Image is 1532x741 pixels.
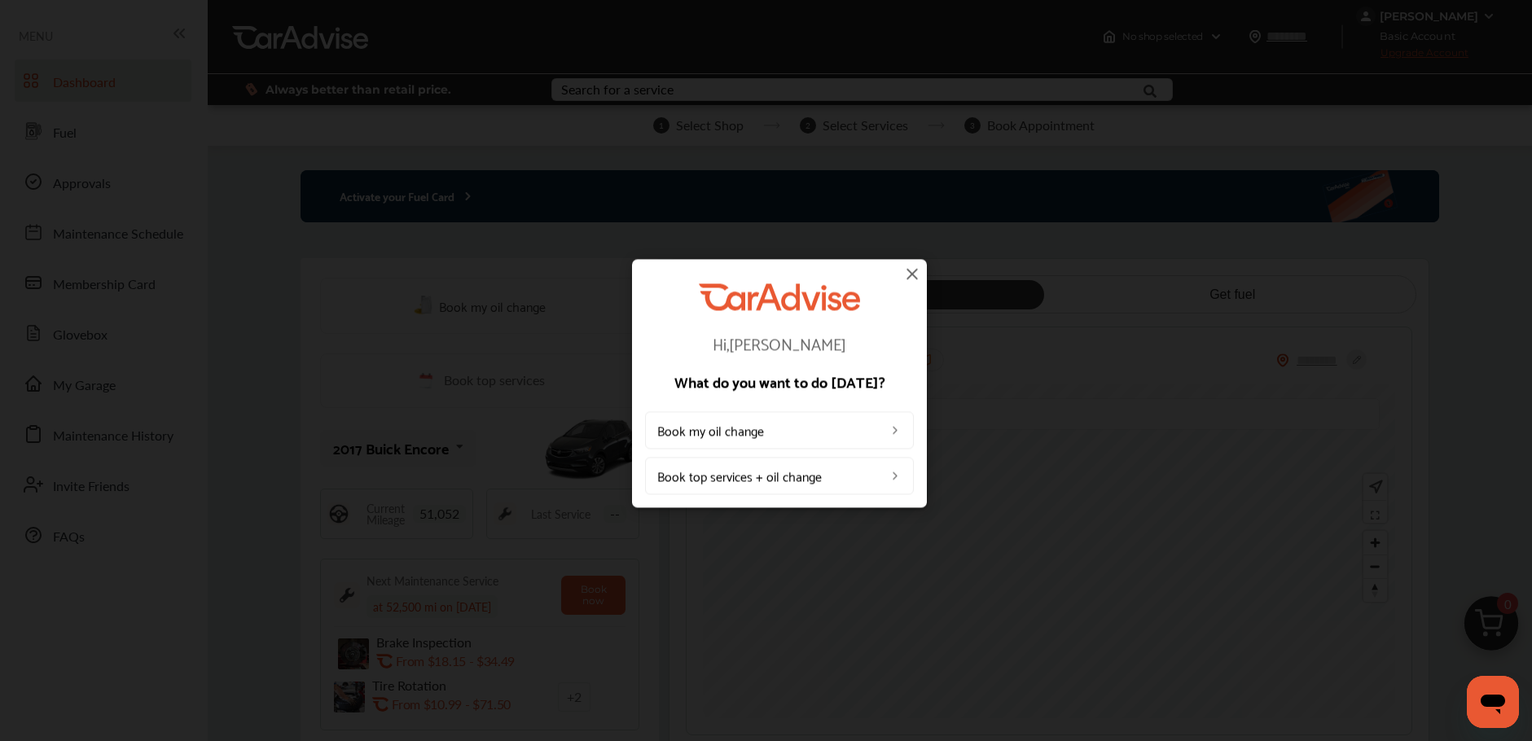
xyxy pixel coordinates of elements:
[645,458,914,495] a: Book top services + oil change
[902,264,922,283] img: close-icon.a004319c.svg
[889,470,902,483] img: left_arrow_icon.0f472efe.svg
[889,424,902,437] img: left_arrow_icon.0f472efe.svg
[645,412,914,449] a: Book my oil change
[699,283,860,310] img: CarAdvise Logo
[1467,676,1519,728] iframe: Button to launch messaging window
[645,375,914,389] p: What do you want to do [DATE]?
[645,335,914,352] p: Hi, [PERSON_NAME]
